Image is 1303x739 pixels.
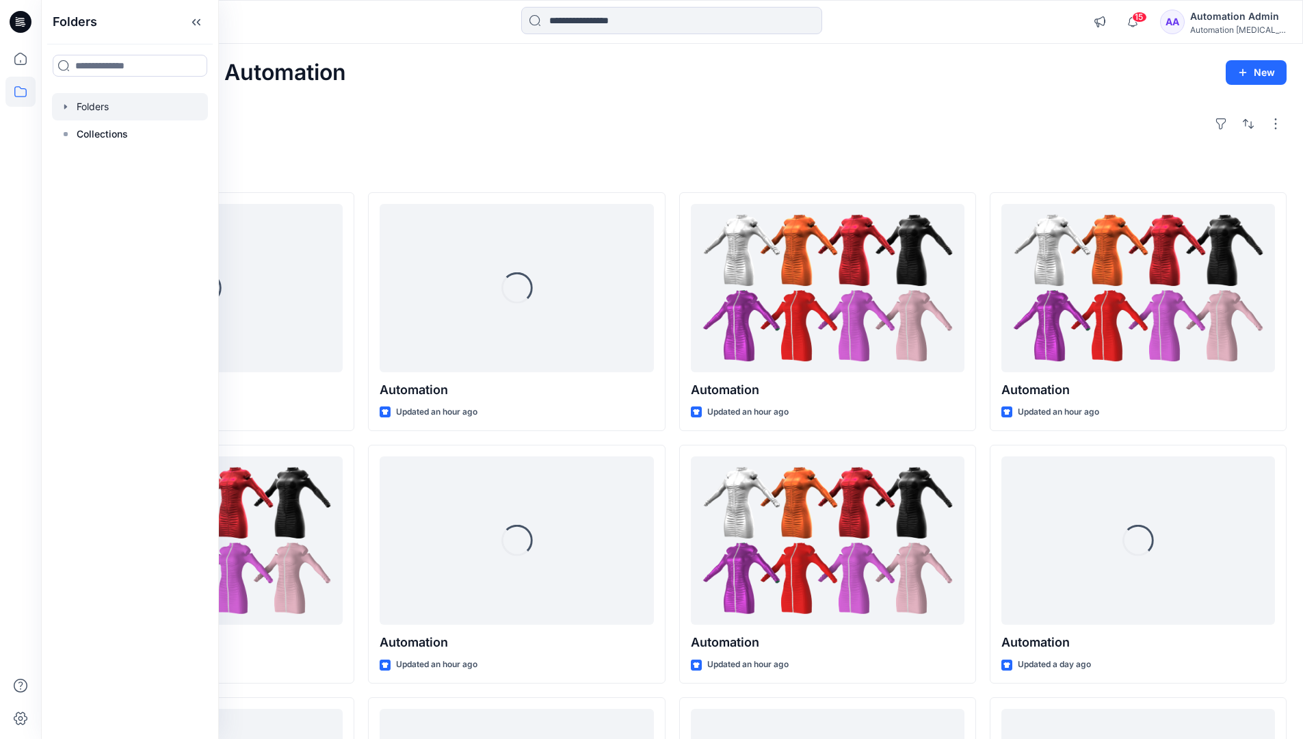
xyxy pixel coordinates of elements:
p: Updated an hour ago [707,405,789,419]
p: Automation [691,380,964,400]
p: Automation [380,380,653,400]
h4: Styles [57,162,1287,179]
div: AA [1160,10,1185,34]
a: Automation [691,204,964,373]
p: Automation [1001,633,1275,652]
p: Automation [691,633,964,652]
p: Automation [380,633,653,652]
a: Automation [1001,204,1275,373]
div: Automation [MEDICAL_DATA]... [1190,25,1286,35]
p: Collections [77,126,128,142]
p: Updated an hour ago [707,658,789,672]
p: Automation [1001,380,1275,400]
p: Updated an hour ago [396,658,477,672]
p: Updated a day ago [1018,658,1091,672]
button: New [1226,60,1287,85]
p: Updated an hour ago [396,405,477,419]
p: Updated an hour ago [1018,405,1099,419]
div: Automation Admin [1190,8,1286,25]
span: 15 [1132,12,1147,23]
a: Automation [691,456,964,625]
